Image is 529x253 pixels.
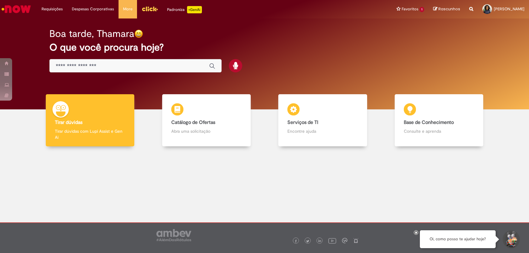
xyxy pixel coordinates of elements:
div: Oi, como posso te ajudar hoje? [420,230,496,248]
img: logo_footer_ambev_rotulo_gray.png [156,229,191,241]
img: logo_footer_naosei.png [353,238,359,243]
img: logo_footer_workplace.png [342,238,347,243]
p: +GenAi [187,6,202,13]
img: logo_footer_youtube.png [328,237,336,245]
img: logo_footer_linkedin.png [318,239,321,243]
a: Serviços de TI Encontre ajuda [265,94,381,147]
p: Consulte e aprenda [404,128,474,134]
span: [PERSON_NAME] [494,6,524,12]
span: Rascunhos [438,6,460,12]
b: Serviços de TI [287,119,318,125]
b: Base de Conhecimento [404,119,454,125]
span: More [123,6,132,12]
a: Base de Conhecimento Consulte e aprenda [381,94,497,147]
img: ServiceNow [1,3,32,15]
p: Abra uma solicitação [171,128,242,134]
img: click_logo_yellow_360x200.png [142,4,158,13]
span: Favoritos [402,6,418,12]
button: Iniciar Conversa de Suporte [502,230,520,248]
img: logo_footer_twitter.png [306,240,309,243]
div: Padroniza [167,6,202,13]
p: Tirar dúvidas com Lupi Assist e Gen Ai [55,128,125,140]
b: Catálogo de Ofertas [171,119,215,125]
h2: O que você procura hoje? [49,42,480,53]
span: Requisições [42,6,63,12]
a: Tirar dúvidas Tirar dúvidas com Lupi Assist e Gen Ai [32,94,148,147]
h2: Boa tarde, Thamara [49,28,134,39]
img: happy-face.png [134,29,143,38]
a: Rascunhos [433,6,460,12]
p: Encontre ajuda [287,128,358,134]
b: Tirar dúvidas [55,119,82,125]
span: 1 [420,7,424,12]
img: logo_footer_facebook.png [294,240,297,243]
a: Catálogo de Ofertas Abra uma solicitação [148,94,265,147]
span: Despesas Corporativas [72,6,114,12]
